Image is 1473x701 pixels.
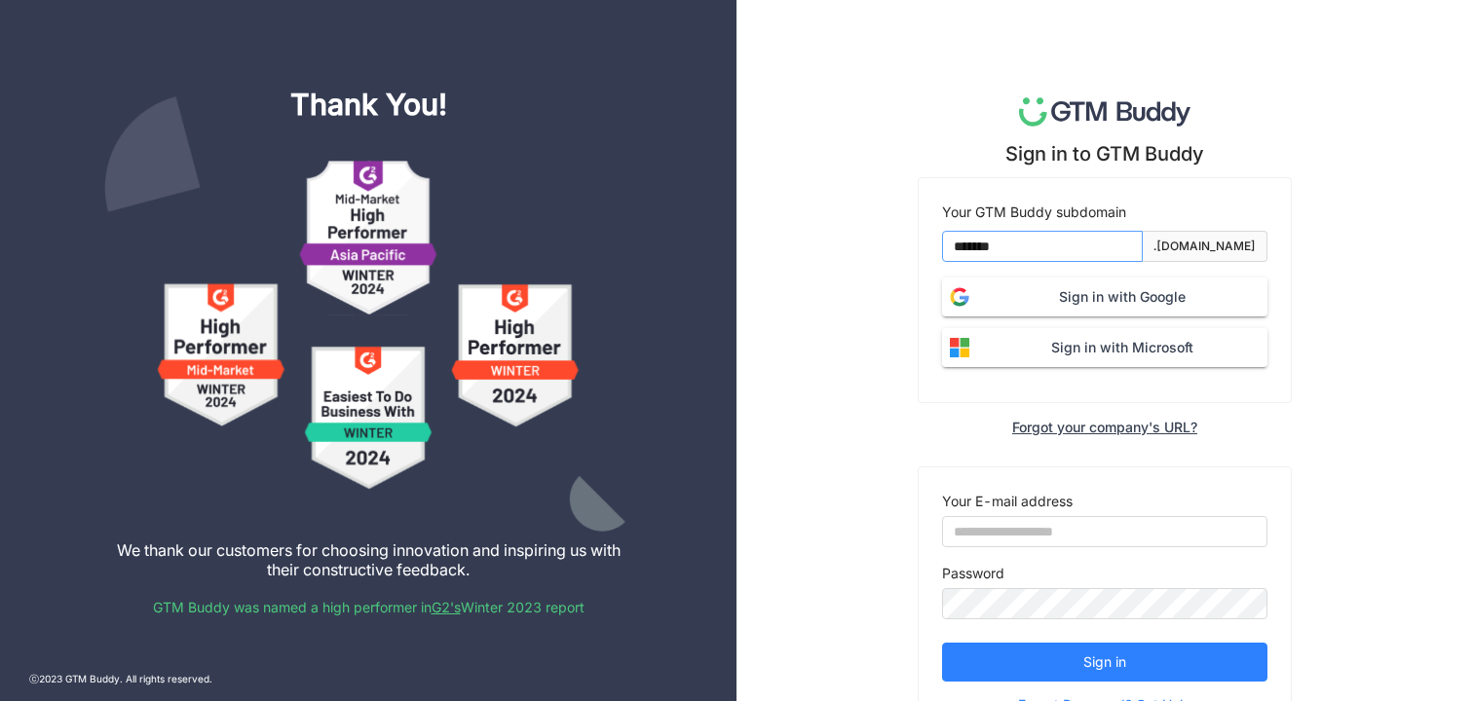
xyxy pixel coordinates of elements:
[1083,651,1126,673] span: Sign in
[942,330,977,365] img: login-microsoft.svg
[1153,238,1256,256] div: .[DOMAIN_NAME]
[942,328,1267,367] button: Sign in with Microsoft
[942,491,1073,512] label: Your E-mail address
[942,202,1267,223] div: Your GTM Buddy subdomain
[942,643,1267,682] button: Sign in
[977,286,1267,308] span: Sign in with Google
[942,277,1267,316] button: Sign in with Google
[1012,419,1197,435] div: Forgot your company's URL?
[1019,97,1191,127] img: logo
[942,279,977,314] img: login-google.svg
[942,563,1004,584] label: Password
[432,599,461,615] a: G2's
[977,337,1267,358] span: Sign in with Microsoft
[1005,142,1204,166] div: Sign in to GTM Buddy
